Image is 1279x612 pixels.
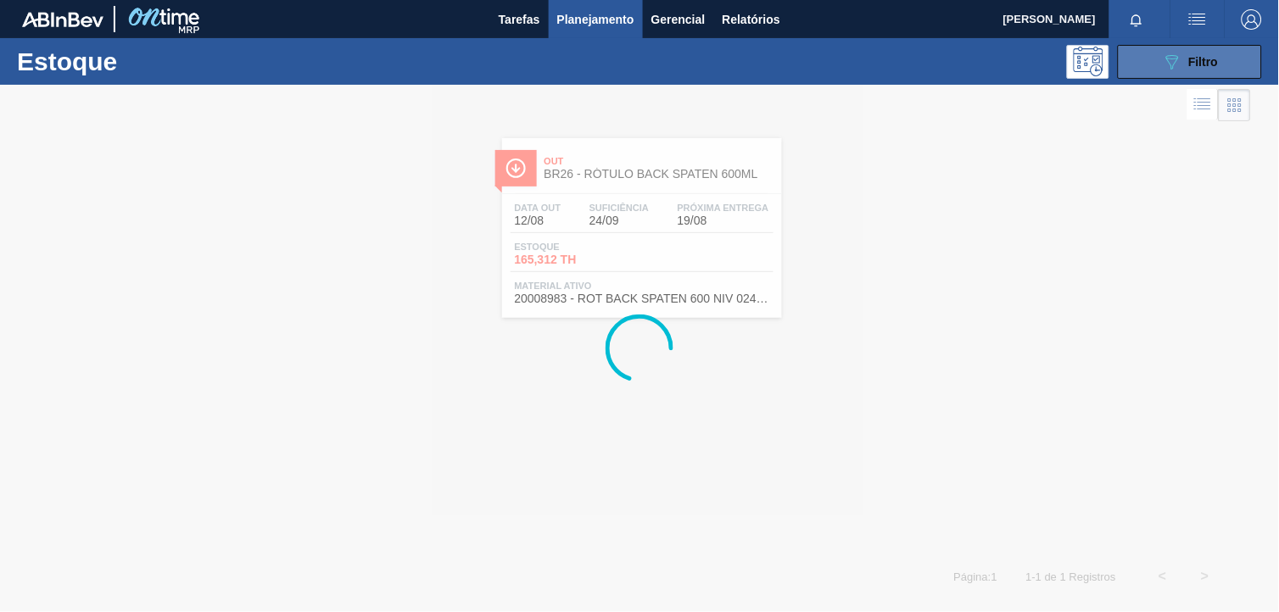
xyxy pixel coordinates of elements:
[1067,45,1109,79] div: Pogramando: nenhum usuário selecionado
[1109,8,1164,31] button: Notificações
[1187,9,1208,30] img: userActions
[17,52,260,71] h1: Estoque
[651,9,706,30] span: Gerencial
[1242,9,1262,30] img: Logout
[557,9,634,30] span: Planejamento
[1189,55,1219,69] span: Filtro
[1118,45,1262,79] button: Filtro
[22,12,103,27] img: TNhmsLtSVTkK8tSr43FrP2fwEKptu5GPRR3wAAAABJRU5ErkJggg==
[499,9,540,30] span: Tarefas
[723,9,780,30] span: Relatórios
